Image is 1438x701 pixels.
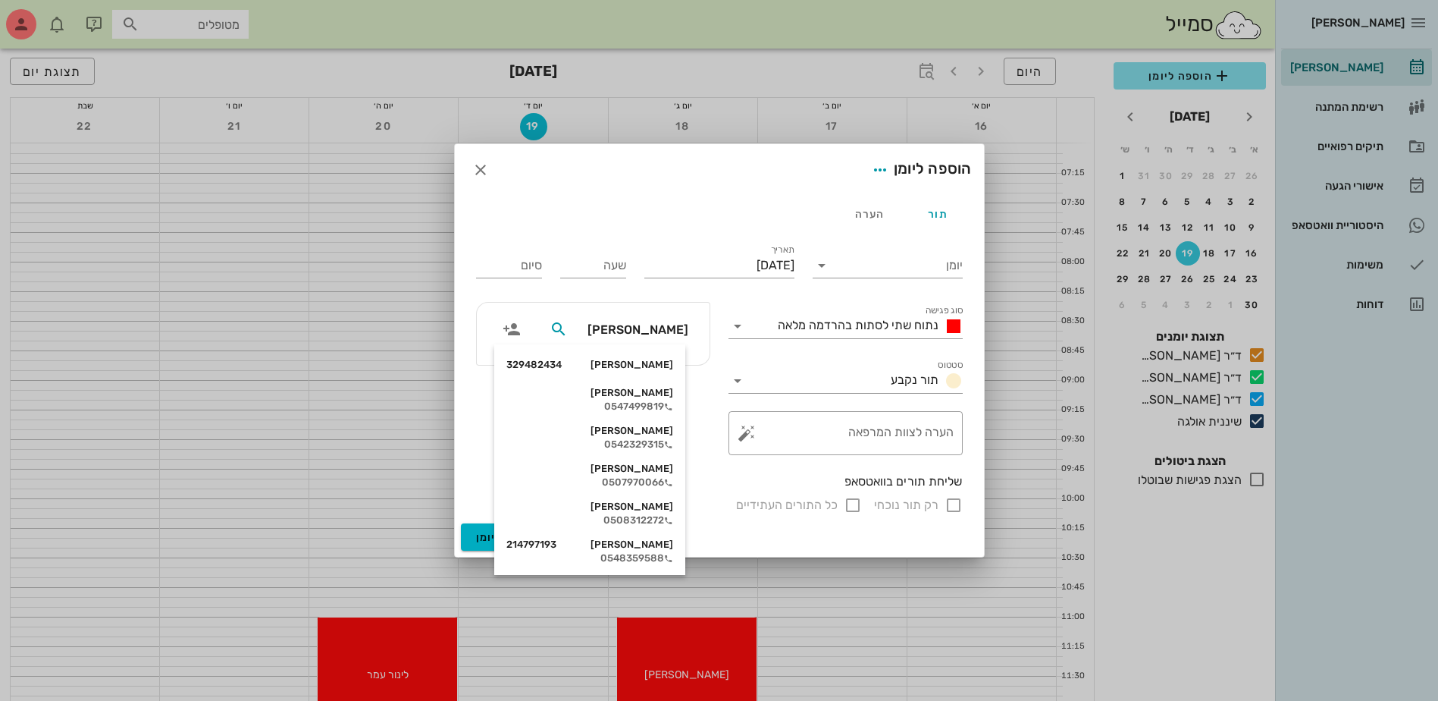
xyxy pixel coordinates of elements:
div: 0547499819 [506,401,673,413]
label: סוג פגישה [925,305,963,316]
div: שליחת תורים בוואטסאפ [476,473,963,490]
div: [PERSON_NAME] [506,463,673,475]
div: [PERSON_NAME] [506,539,673,551]
div: [PERSON_NAME] [506,387,673,399]
div: תור [904,196,972,232]
span: תור נקבע [891,373,938,387]
div: 0542329315 [506,439,673,451]
span: הוספה ליומן [476,531,540,544]
div: יומן [813,253,963,278]
div: [PERSON_NAME] [506,359,673,371]
span: 214797193 [506,539,556,551]
label: תאריך [770,244,794,256]
div: הוספה ליומן [866,156,972,184]
div: 0508312272 [506,514,673,527]
label: סטטוס [938,360,963,371]
div: [PERSON_NAME] [506,501,673,513]
div: סטטוסתור נקבע [728,369,963,393]
button: הוספה ליומן [461,523,556,551]
div: הערה [835,196,904,232]
div: 0548359588 [506,552,673,564]
span: נתוח שתי לסתות בהרדמה מלאה [778,318,938,332]
span: 329482434 [506,359,562,371]
div: [PERSON_NAME] [506,425,673,437]
div: 0507970066 [506,476,673,489]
